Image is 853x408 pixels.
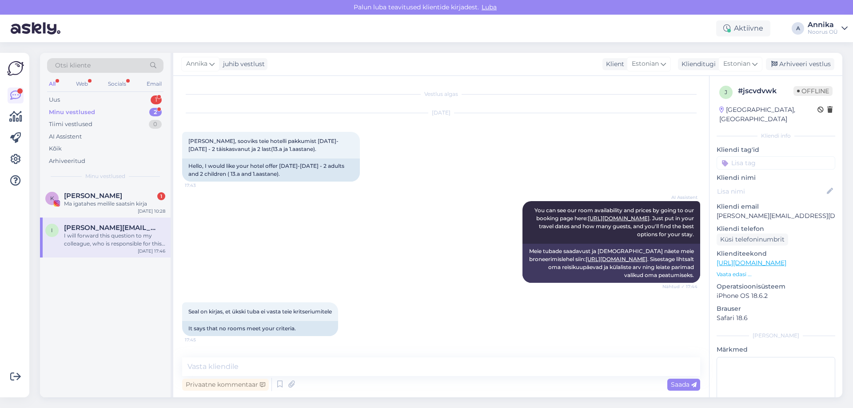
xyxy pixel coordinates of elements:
a: AnnikaNoorus OÜ [808,21,848,36]
p: Kliendi nimi [717,173,835,182]
div: Tiimi vestlused [49,120,92,129]
span: Offline [793,86,833,96]
p: [PERSON_NAME][EMAIL_ADDRESS][DOMAIN_NAME] [717,211,835,221]
span: j [725,89,727,95]
div: 2 [149,108,162,117]
span: i [51,227,53,234]
div: Hello, I would like your hotel offer [DATE]-[DATE] - 2 adults and 2 children ( 13.a and 1.aastane). [182,158,360,182]
input: Lisa tag [717,156,835,170]
p: Märkmed [717,345,835,354]
p: Kliendi telefon [717,224,835,234]
span: 17:45 [185,337,218,343]
div: Kliendi info [717,132,835,140]
div: 0 [149,120,162,129]
span: K [50,195,54,202]
div: Uus [49,95,60,104]
span: Nähtud ✓ 17:44 [662,283,698,290]
div: Arhiveeritud [49,157,85,166]
div: juhib vestlust [219,59,265,69]
div: [DATE] 17:46 [138,248,165,254]
span: Saada [671,380,697,388]
div: 1 [157,192,165,200]
div: Vestlus algas [182,90,700,98]
span: [PERSON_NAME], sooviks teie hotelli pakkumist [DATE]-[DATE] - 2 täiskasvanut ja 2 last(13.a ja 1.... [188,138,339,152]
div: [DATE] [182,109,700,117]
div: Kõik [49,144,62,153]
span: AI Assistent [664,194,698,201]
p: Vaata edasi ... [717,270,835,278]
div: Arhiveeri vestlus [766,58,834,70]
div: Meie tubade saadavust ja [DEMOGRAPHIC_DATA] näete meie broneerimislehel siin: . Sisestage lihtsal... [522,244,700,283]
div: Ma igatahes meilile saatsin kirja [64,200,165,208]
div: Klient [602,59,624,69]
div: It says that no rooms meet your criteria. [182,321,338,336]
div: [GEOGRAPHIC_DATA], [GEOGRAPHIC_DATA] [719,105,817,124]
div: All [47,78,57,90]
div: Web [74,78,90,90]
p: Brauser [717,304,835,313]
div: Klienditugi [678,59,716,69]
div: Privaatne kommentaar [182,379,269,391]
div: AI Assistent [49,132,82,141]
div: # jscvdvwk [738,86,793,96]
div: 1 [151,95,162,104]
span: Seal on kirjas, et ükski tuba ei vasta teie kritseriumitele [188,308,332,315]
div: Socials [106,78,128,90]
p: iPhone OS 18.6.2 [717,291,835,301]
p: Klienditeekond [717,249,835,258]
p: Safari 18.6 [717,313,835,323]
a: [URL][DOMAIN_NAME] [586,256,647,262]
span: Otsi kliente [55,61,91,70]
div: Email [145,78,163,90]
div: Annika [808,21,838,28]
p: Kliendi tag'id [717,145,835,154]
span: Luba [479,3,499,11]
input: Lisa nimi [717,186,825,196]
p: Kliendi email [717,202,835,211]
div: Noorus OÜ [808,28,838,36]
span: 17:43 [185,182,218,189]
span: ingrid.jasmin08@gmail.com [64,224,156,232]
span: Estonian [723,59,750,69]
span: AI Assistent [664,349,698,355]
span: Kristin Kerro [64,192,122,200]
div: Minu vestlused [49,108,95,117]
span: You can see our room availability and prices by going to our booking page here: . Just put in you... [534,207,695,238]
span: Minu vestlused [85,172,125,180]
img: Askly Logo [7,60,24,77]
span: Annika [186,59,207,69]
div: Küsi telefoninumbrit [717,234,788,246]
div: A [792,22,804,35]
p: Operatsioonisüsteem [717,282,835,291]
div: [PERSON_NAME] [717,332,835,340]
div: Aktiivne [716,20,770,36]
div: I will forward this question to my colleague, who is responsible for this. The reply will be here... [64,232,165,248]
a: [URL][DOMAIN_NAME] [588,215,650,222]
div: [DATE] 10:28 [138,208,165,214]
span: Estonian [632,59,659,69]
a: [URL][DOMAIN_NAME] [717,259,786,267]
